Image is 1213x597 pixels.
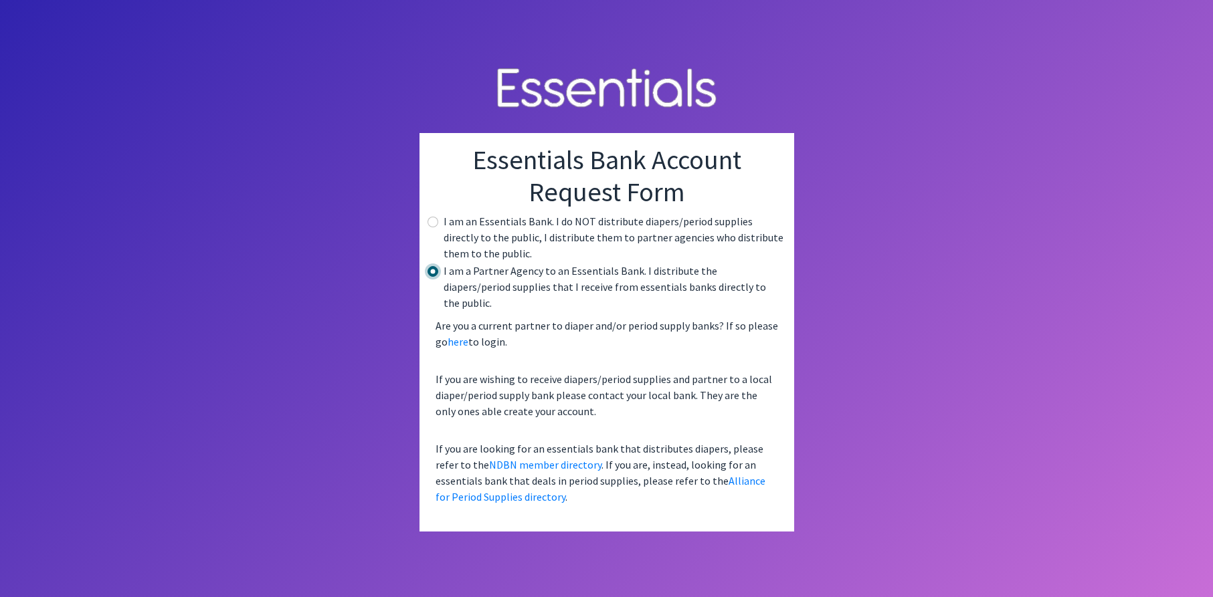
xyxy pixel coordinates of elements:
[448,335,468,348] a: here
[430,312,783,355] p: Are you a current partner to diaper and/or period supply banks? If so please go to login.
[444,213,783,261] label: I am an Essentials Bank. I do NOT distribute diapers/period supplies directly to the public, I di...
[430,366,783,425] p: If you are wishing to receive diapers/period supplies and partner to a local diaper/period supply...
[430,435,783,510] p: If you are looking for an essentials bank that distributes diapers, please refer to the . If you ...
[430,144,783,208] h1: Essentials Bank Account Request Form
[444,263,783,311] label: I am a Partner Agency to an Essentials Bank. I distribute the diapers/period supplies that I rece...
[489,458,601,471] a: NDBN member directory
[486,55,727,124] img: Human Essentials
